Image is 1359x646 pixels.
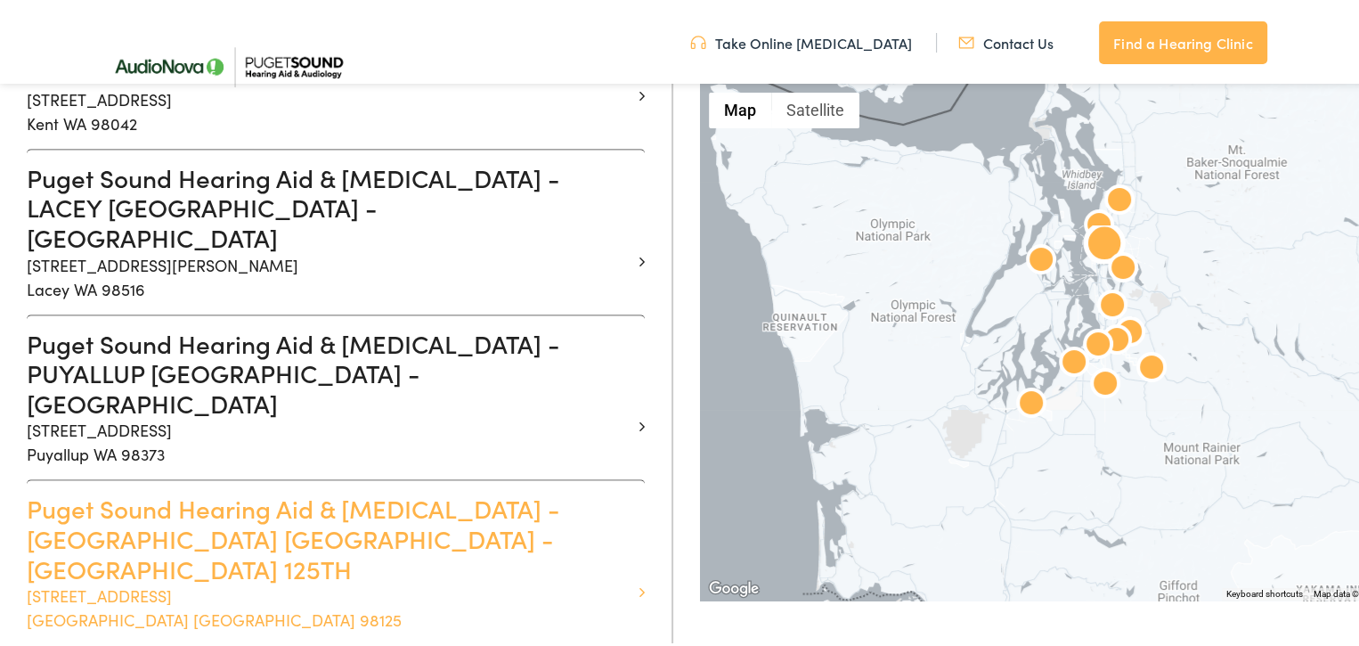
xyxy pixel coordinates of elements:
[27,249,631,298] p: [STREET_ADDRESS][PERSON_NAME] Lacey WA 98516
[27,84,631,132] p: [STREET_ADDRESS] Kent WA 98042
[27,325,631,463] a: Puget Sound Hearing Aid & [MEDICAL_DATA] - PUYALLUP [GEOGRAPHIC_DATA] - [GEOGRAPHIC_DATA] [STREET...
[958,29,1054,49] a: Contact Us
[27,580,631,628] p: [STREET_ADDRESS] [GEOGRAPHIC_DATA] [GEOGRAPHIC_DATA] 98125
[27,325,631,415] h3: Puget Sound Hearing Aid & [MEDICAL_DATA] - PUYALLUP [GEOGRAPHIC_DATA] - [GEOGRAPHIC_DATA]
[690,29,706,49] img: utility icon
[27,159,631,249] h3: Puget Sound Hearing Aid & [MEDICAL_DATA] - LACEY [GEOGRAPHIC_DATA] - [GEOGRAPHIC_DATA]
[27,490,631,580] h3: Puget Sound Hearing Aid & [MEDICAL_DATA] - [GEOGRAPHIC_DATA] [GEOGRAPHIC_DATA] - [GEOGRAPHIC_DATA...
[690,29,912,49] a: Take Online [MEDICAL_DATA]
[1099,18,1266,61] a: Find a Hearing Clinic
[27,490,631,628] a: Puget Sound Hearing Aid & [MEDICAL_DATA] - [GEOGRAPHIC_DATA] [GEOGRAPHIC_DATA] - [GEOGRAPHIC_DATA...
[958,29,974,49] img: utility icon
[27,414,631,462] p: [STREET_ADDRESS] Puyallup WA 98373
[27,159,631,298] a: Puget Sound Hearing Aid & [MEDICAL_DATA] - LACEY [GEOGRAPHIC_DATA] - [GEOGRAPHIC_DATA] [STREET_AD...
